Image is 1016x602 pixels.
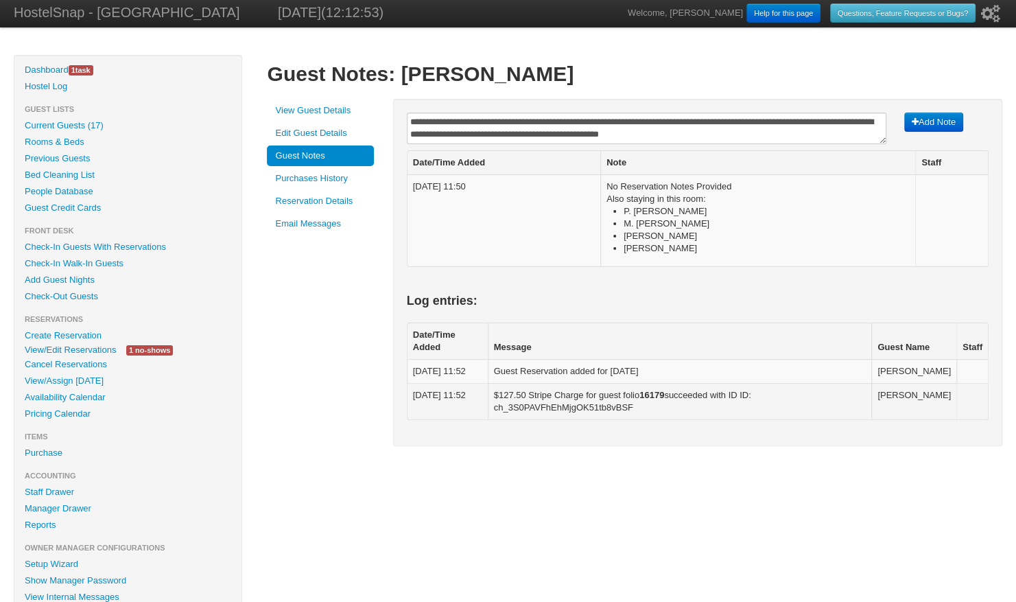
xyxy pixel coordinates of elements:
a: Current Guests (17) [14,117,241,134]
span: 1 no-shows [126,345,173,356]
button: Add Note [904,113,963,132]
a: Bed Cleaning List [14,167,241,183]
a: Show Manager Password [14,572,241,589]
h3: Log entries: [407,292,989,310]
li: Guest Lists [14,101,241,117]
th: Note [600,151,915,174]
a: Check-In Guests With Reservations [14,239,241,255]
a: View/Assign [DATE] [14,373,241,389]
a: Staff Drawer [14,484,241,500]
th: Message [488,323,872,359]
td: No Reservation Notes Provided Also staying in this room: [600,174,915,266]
li: Owner Manager Configurations [14,540,241,556]
a: View/Edit Reservations [14,343,126,357]
a: Help for this page [746,3,820,23]
a: Questions, Feature Requests or Bugs? [830,3,976,23]
li: [PERSON_NAME] [624,242,910,255]
a: Add Guest Nights [14,272,241,288]
a: Pricing Calendar [14,406,241,422]
span: task [69,65,93,76]
span: 1 [71,66,75,74]
td: $127.50 Stripe Charge for guest folio succeeded with ID ID: ch_3S0PAVFhEhMjgOK51tb8vBSF [488,383,872,419]
a: Dashboard1task [14,62,241,78]
th: Staff [956,323,988,359]
th: Date/Time Added [407,151,600,174]
li: P. [PERSON_NAME] [624,205,910,218]
a: Setup Wizard [14,556,241,572]
h1: Guest Notes: [PERSON_NAME] [267,62,1002,86]
a: Guest Credit Cards [14,200,241,216]
a: Reports [14,517,241,533]
th: Staff [915,151,988,174]
td: [PERSON_NAME] [871,383,956,419]
li: Items [14,428,241,445]
li: M. [PERSON_NAME] [624,218,910,230]
a: 1 no-shows [116,343,183,357]
li: Front Desk [14,222,241,239]
a: Reservation Details [267,191,374,211]
td: Guest Reservation added for [DATE] [488,359,872,383]
a: People Database [14,183,241,200]
a: View Guest Details [267,100,374,121]
li: Reservations [14,311,241,327]
a: Check-In Walk-In Guests [14,255,241,272]
td: [DATE] 11:50 [407,174,600,266]
a: Purchases History [267,168,374,189]
li: [PERSON_NAME] [624,230,910,242]
a: Edit Guest Details [267,123,374,143]
a: Rooms & Beds [14,134,241,150]
td: [PERSON_NAME] [871,359,956,383]
th: Date/Time Added [407,323,488,359]
li: Accounting [14,467,241,484]
b: 16179 [639,390,664,400]
a: Hostel Log [14,78,241,95]
td: [DATE] 11:52 [407,383,488,419]
a: Manager Drawer [14,500,241,517]
td: [DATE] 11:52 [407,359,488,383]
a: Purchase [14,445,241,461]
i: Setup Wizard [981,5,1000,23]
a: Cancel Reservations [14,356,241,373]
a: Email Messages [267,213,374,234]
a: Guest Notes [267,146,374,166]
a: Check-Out Guests [14,288,241,305]
a: Availability Calendar [14,389,241,406]
a: Create Reservation [14,327,241,344]
span: (12:12:53) [321,5,383,20]
a: Previous Guests [14,150,241,167]
th: Guest Name [871,323,956,359]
